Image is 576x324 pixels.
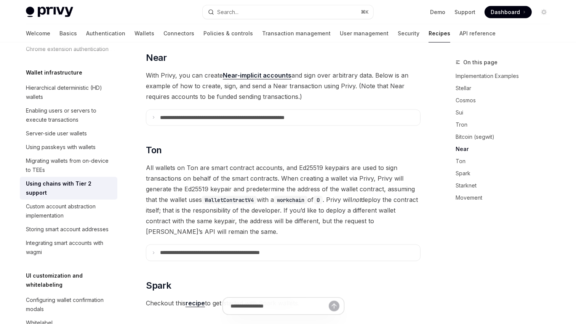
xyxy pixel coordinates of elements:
button: Send message [329,301,339,311]
a: Using passkeys with wallets [20,140,117,154]
div: Search... [217,8,238,17]
div: Hierarchical deterministic (HD) wallets [26,83,113,102]
a: Near [456,143,556,155]
a: Storing smart account addresses [20,222,117,236]
a: Welcome [26,24,50,43]
a: API reference [459,24,496,43]
span: Near [146,52,167,64]
a: Authentication [86,24,125,43]
code: 0 [314,196,323,204]
a: Implementation Examples [456,70,556,82]
a: User management [340,24,389,43]
a: Dashboard [485,6,532,18]
a: Cosmos [456,94,556,106]
a: Migrating wallets from on-device to TEEs [20,154,117,177]
span: On this page [463,58,498,67]
span: ⌘ K [361,9,369,15]
div: Migrating wallets from on-device to TEEs [26,156,113,175]
div: Server-side user wallets [26,129,87,138]
a: Movement [456,192,556,204]
a: Ton [456,155,556,167]
a: Spark [456,167,556,179]
div: Using passkeys with wallets [26,143,96,152]
a: Stellar [456,82,556,94]
div: Using chains with Tier 2 support [26,179,113,197]
a: Wallets [134,24,154,43]
a: Recipes [429,24,450,43]
a: Transaction management [262,24,331,43]
img: light logo [26,7,73,17]
div: Integrating smart accounts with wagmi [26,238,113,257]
span: Spark [146,280,171,292]
a: Hierarchical deterministic (HD) wallets [20,81,117,104]
span: Dashboard [491,8,520,16]
em: not [352,196,361,203]
button: Open search [203,5,373,19]
a: Support [454,8,475,16]
a: Sui [456,106,556,119]
code: WalletContractV4 [202,196,257,204]
a: Bitcoin (segwit) [456,131,556,143]
a: Tron [456,119,556,131]
div: Custom account abstraction implementation [26,202,113,220]
a: Near-implicit accounts [223,71,291,79]
a: Basics [59,24,77,43]
a: Integrating smart accounts with wagmi [20,236,117,259]
div: Storing smart account addresses [26,225,109,234]
div: Configuring wallet confirmation modals [26,295,113,314]
button: Toggle dark mode [538,6,550,18]
h5: Wallet infrastructure [26,68,82,77]
a: Policies & controls [203,24,253,43]
a: Connectors [163,24,194,43]
a: Enabling users or servers to execute transactions [20,104,117,127]
a: Custom account abstraction implementation [20,200,117,222]
a: Starknet [456,179,556,192]
div: Enabling users or servers to execute transactions [26,106,113,124]
input: Ask a question... [230,298,329,314]
a: Demo [430,8,445,16]
h5: UI customization and whitelabeling [26,271,117,289]
a: Security [398,24,419,43]
a: Using chains with Tier 2 support [20,177,117,200]
a: Configuring wallet confirmation modals [20,293,117,316]
a: Server-side user wallets [20,127,117,140]
span: All wallets on Ton are smart contract accounts, and Ed25519 keypairs are used to sign transaction... [146,162,421,237]
span: Ton [146,144,162,156]
span: With Privy, you can create and sign over arbitrary data. Below is an example of how to create, si... [146,70,421,102]
code: workchain [274,196,307,204]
